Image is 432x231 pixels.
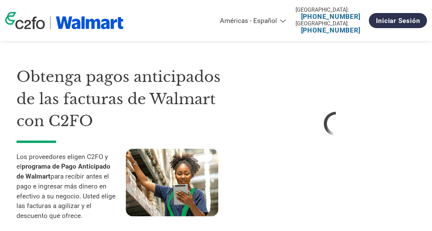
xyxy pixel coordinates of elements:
[295,20,366,27] div: [GEOGRAPHIC_DATA]:
[16,66,235,132] h1: Obtenga pagos anticipados de las facturas de Walmart con C2FO
[301,26,360,34] a: [PHONE_NUMBER]
[126,149,218,216] img: supply chain worker
[295,7,366,13] div: [GEOGRAPHIC_DATA]:
[301,13,360,21] a: [PHONE_NUMBER]
[56,16,123,29] img: Walmart
[16,162,110,180] strong: programa de Pago Anticipado de Walmart
[5,12,45,29] img: c2fo logo
[16,152,126,221] p: Los proveedores eligen C2FO y el para recibir antes el pago e ingresar más dinero en efectivo a s...
[369,13,427,28] a: Iniciar sesión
